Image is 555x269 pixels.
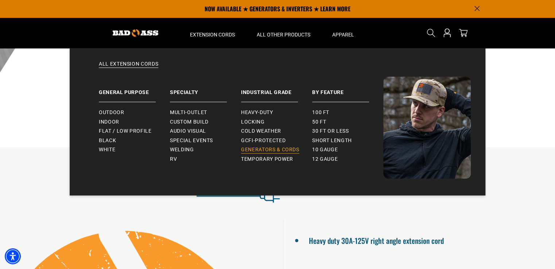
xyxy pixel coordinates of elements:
a: Welding [170,145,241,155]
a: GCFI-Protected [241,136,312,145]
span: RV [170,156,177,163]
img: Bad Ass Extension Cords [383,77,471,179]
a: Industrial Grade [241,77,312,102]
span: Apparel [332,31,354,38]
a: Specialty [170,77,241,102]
h2: Features [15,171,259,187]
summary: All Other Products [246,17,321,48]
span: All Other Products [257,31,310,38]
span: Cold Weather [241,128,281,134]
span: Locking [241,119,264,125]
span: Special Events [170,137,213,144]
span: Generators & Cords [241,147,299,153]
span: Extension Cords [190,31,235,38]
a: 100 ft [312,108,383,117]
a: Custom Build [170,117,241,127]
span: White [99,147,115,153]
a: By Feature [312,77,383,102]
a: Generators & Cords [241,145,312,155]
a: Multi-Outlet [170,108,241,117]
a: 10 gauge [312,145,383,155]
li: Heavy duty 30A-125V right angle extension cord [308,233,529,246]
a: 30 ft or less [312,126,383,136]
a: Open this option [441,17,453,48]
a: Audio Visual [170,126,241,136]
span: Custom Build [170,119,209,125]
a: All Extension Cords [84,61,471,77]
span: Audio Visual [170,128,206,134]
span: Welding [170,147,194,153]
span: Short Length [312,137,352,144]
span: 50 ft [312,119,326,125]
a: 50 ft [312,117,383,127]
a: Cold Weather [241,126,312,136]
summary: Search [425,27,437,39]
span: Temporary Power [241,156,293,163]
a: Temporary Power [241,155,312,164]
a: General Purpose [99,77,170,102]
span: Black [99,137,116,144]
a: RV [170,155,241,164]
a: White [99,145,170,155]
span: Flat / Low Profile [99,128,152,134]
a: Flat / Low Profile [99,126,170,136]
span: Multi-Outlet [170,109,207,116]
a: Special Events [170,136,241,145]
a: cart [457,28,469,37]
span: 30 ft or less [312,128,349,134]
img: Bad Ass Extension Cords [113,29,158,37]
a: 12 gauge [312,155,383,164]
span: GCFI-Protected [241,137,286,144]
a: Short Length [312,136,383,145]
summary: Extension Cords [179,17,246,48]
span: Indoor [99,119,119,125]
div: Accessibility Menu [5,248,21,264]
a: Black [99,136,170,145]
span: 12 gauge [312,156,338,163]
span: 100 ft [312,109,329,116]
a: Locking [241,117,312,127]
span: Heavy-Duty [241,109,273,116]
a: Outdoor [99,108,170,117]
span: 10 gauge [312,147,338,153]
a: Indoor [99,117,170,127]
a: Heavy-Duty [241,108,312,117]
span: Outdoor [99,109,124,116]
summary: Apparel [321,17,365,48]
